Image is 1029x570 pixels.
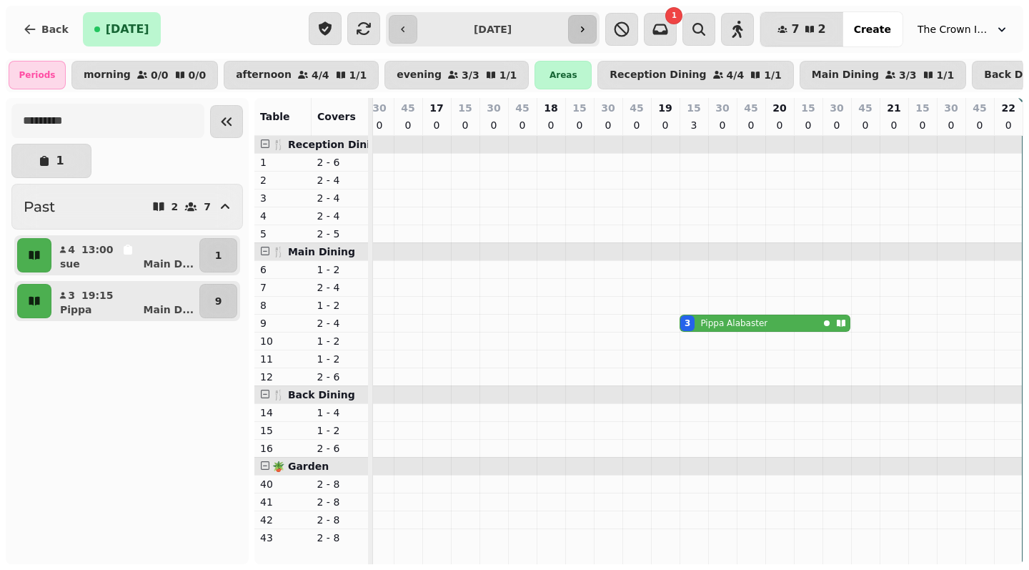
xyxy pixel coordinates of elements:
[899,70,917,80] p: 3 / 3
[631,118,642,132] p: 0
[224,61,379,89] button: afternoon4/41/1
[384,61,529,89] button: evening3/31/1
[401,101,414,115] p: 45
[487,101,500,115] p: 30
[915,101,929,115] p: 15
[812,69,879,81] p: Main Dining
[517,118,528,132] p: 0
[917,118,928,132] p: 0
[597,61,793,89] button: Reception Dining4/41/1
[272,246,355,257] span: 🍴 Main Dining
[602,118,614,132] p: 0
[858,101,872,115] p: 45
[974,118,985,132] p: 0
[909,16,1018,42] button: The Crown Inn
[54,284,197,318] button: 319:15PippaMain D...
[764,70,782,80] p: 1 / 1
[67,242,76,257] p: 4
[727,70,745,80] p: 4 / 4
[574,118,585,132] p: 0
[260,316,306,330] p: 9
[688,118,700,132] p: 3
[317,227,363,241] p: 2 - 5
[774,118,785,132] p: 0
[515,101,529,115] p: 45
[317,334,363,348] p: 1 - 2
[945,118,957,132] p: 0
[572,101,586,115] p: 15
[260,334,306,348] p: 10
[67,288,76,303] p: 3
[260,423,306,438] p: 15
[830,101,843,115] p: 30
[687,101,700,115] p: 15
[56,155,64,167] p: 1
[317,173,363,187] p: 2 - 4
[462,70,479,80] p: 3 / 3
[374,118,385,132] p: 0
[458,101,472,115] p: 15
[24,197,55,217] h2: Past
[842,12,903,46] button: Create
[349,70,367,80] p: 1 / 1
[860,118,871,132] p: 0
[317,513,363,527] p: 2 - 8
[189,70,207,80] p: 0 / 0
[317,495,363,509] p: 2 - 8
[60,257,80,271] p: sue
[317,352,363,366] p: 1 - 2
[11,12,80,46] button: Back
[260,531,306,545] p: 43
[831,118,842,132] p: 0
[715,101,729,115] p: 30
[317,370,363,384] p: 2 - 6
[260,209,306,223] p: 4
[700,318,767,329] p: Pippa Alabaster
[260,406,306,420] p: 14
[11,144,91,178] button: 1
[717,118,728,132] p: 0
[685,318,690,329] div: 3
[760,12,842,46] button: 72
[236,69,292,81] p: afternoon
[260,370,306,384] p: 12
[818,24,826,35] span: 2
[260,352,306,366] p: 11
[973,101,986,115] p: 45
[499,70,517,80] p: 1 / 1
[272,461,329,472] span: 🪴 Garden
[144,303,194,317] p: Main D ...
[791,24,799,35] span: 7
[488,118,499,132] p: 0
[802,118,814,132] p: 0
[260,191,306,205] p: 3
[210,105,243,138] button: Collapse sidebar
[199,284,237,318] button: 9
[151,70,169,80] p: 0 / 0
[317,441,363,456] p: 2 - 6
[601,101,615,115] p: 30
[887,101,900,115] p: 21
[215,248,222,262] p: 1
[854,24,891,34] span: Create
[800,61,966,89] button: Main Dining3/31/1
[317,298,363,313] p: 1 - 2
[41,24,69,34] span: Back
[312,70,329,80] p: 4 / 4
[937,70,955,80] p: 1 / 1
[317,111,356,122] span: Covers
[545,118,557,132] p: 0
[260,155,306,169] p: 1
[317,280,363,295] p: 2 - 4
[801,101,815,115] p: 15
[610,69,706,81] p: Reception Dining
[11,184,243,230] button: Past27
[81,288,114,303] p: 19:15
[144,257,194,271] p: Main D ...
[199,238,237,272] button: 1
[944,101,958,115] p: 30
[1003,118,1014,132] p: 0
[260,513,306,527] p: 42
[317,406,363,420] p: 1 - 4
[54,238,197,272] button: 413:00sueMain D...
